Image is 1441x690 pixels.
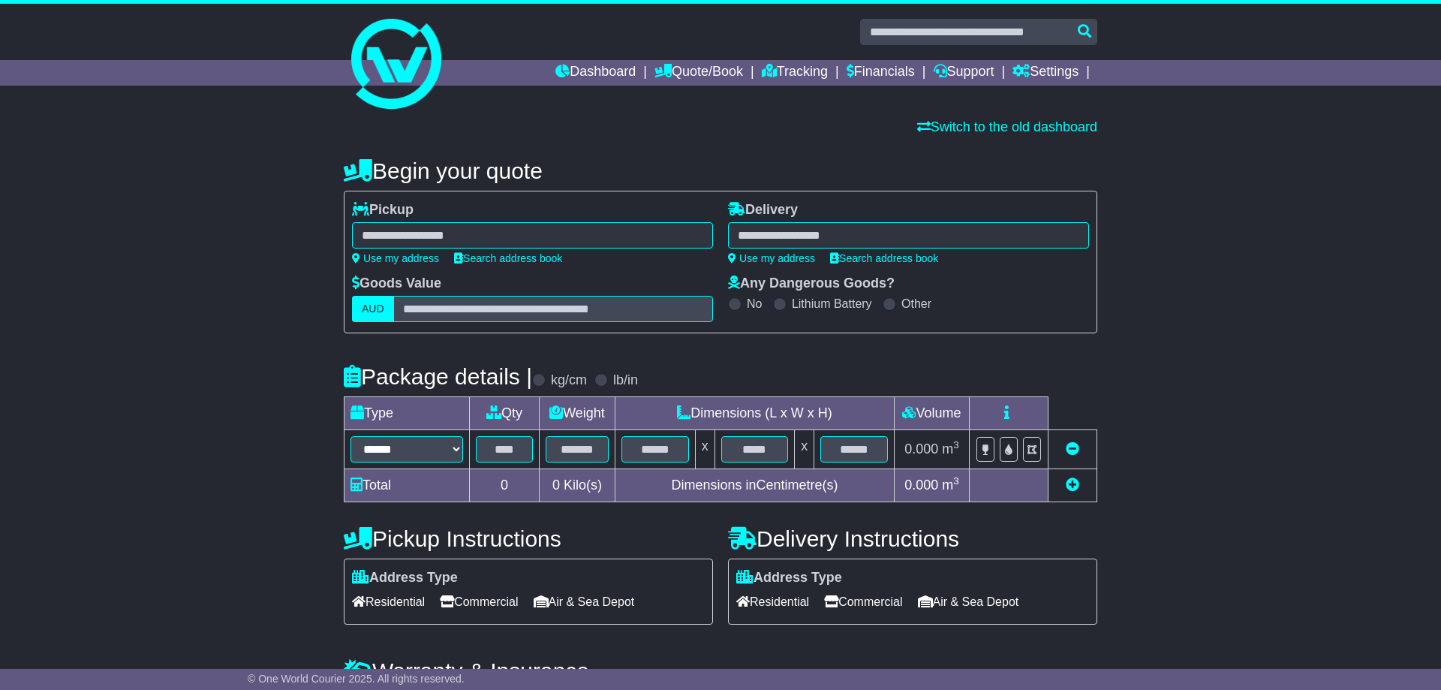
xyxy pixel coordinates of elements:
td: Qty [470,397,540,430]
td: Type [344,397,470,430]
label: lb/in [613,372,638,389]
td: Dimensions (L x W x H) [615,397,894,430]
td: Dimensions in Centimetre(s) [615,469,894,502]
td: x [695,430,714,469]
td: Weight [540,397,615,430]
label: Goods Value [352,276,441,292]
label: kg/cm [551,372,587,389]
td: 0 [470,469,540,502]
h4: Warranty & Insurance [344,658,1097,683]
a: Use my address [728,252,815,264]
span: Air & Sea Depot [534,590,635,613]
td: x [795,430,814,469]
a: Financials [847,60,915,86]
td: Kilo(s) [540,469,615,502]
a: Dashboard [555,60,636,86]
a: Use my address [352,252,439,264]
a: Remove this item [1066,441,1079,456]
span: © One World Courier 2025. All rights reserved. [248,673,465,685]
a: Search address book [454,252,562,264]
span: m [942,441,959,456]
span: Residential [352,590,425,613]
label: Pickup [352,202,414,218]
a: Support [934,60,994,86]
label: No [747,297,762,311]
a: Quote/Book [654,60,743,86]
a: Search address book [830,252,938,264]
h4: Pickup Instructions [344,526,713,551]
td: Total [344,469,470,502]
a: Tracking [762,60,828,86]
td: Volume [894,397,969,430]
sup: 3 [953,475,959,487]
span: m [942,478,959,493]
label: Delivery [728,202,798,218]
span: Commercial [440,590,518,613]
a: Settings [1012,60,1078,86]
span: 0.000 [904,478,938,493]
span: Air & Sea Depot [918,590,1019,613]
label: Other [901,297,931,311]
label: Address Type [352,570,458,586]
a: Add new item [1066,478,1079,493]
h4: Begin your quote [344,158,1097,183]
sup: 3 [953,439,959,450]
span: Commercial [824,590,902,613]
a: Switch to the old dashboard [917,119,1097,134]
span: 0.000 [904,441,938,456]
label: Address Type [736,570,842,586]
h4: Package details | [344,364,532,389]
span: Residential [736,590,809,613]
label: Lithium Battery [792,297,872,311]
label: AUD [352,296,394,322]
span: 0 [552,478,560,493]
label: Any Dangerous Goods? [728,276,895,292]
h4: Delivery Instructions [728,526,1097,551]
